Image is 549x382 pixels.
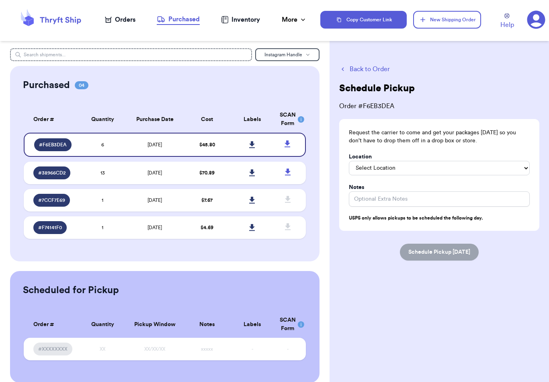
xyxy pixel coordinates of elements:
[38,197,65,203] span: # 7CCF7E69
[201,198,213,203] span: $ 7.67
[100,170,105,175] span: 13
[102,198,103,203] span: 1
[280,111,296,128] div: SCAN Form
[229,106,274,133] th: Labels
[144,347,165,351] span: XX/XX/XX
[80,106,125,133] th: Quantity
[38,346,68,352] span: #XXXXXXXX
[24,106,80,133] th: Order #
[147,142,162,147] span: [DATE]
[400,244,479,261] button: Schedule Pickup [DATE]
[39,142,67,148] span: # F6EB3DEA
[100,347,105,351] span: XX
[349,153,372,161] label: Location
[199,142,215,147] span: $ 45.80
[125,106,184,133] th: Purchase Date
[38,224,62,231] span: # F74141F0
[349,191,530,207] input: Optional Extra Notes
[24,311,80,338] th: Order #
[282,15,307,25] div: More
[157,14,200,25] a: Purchased
[125,311,184,338] th: Pickup Window
[184,311,229,338] th: Notes
[349,183,364,191] label: Notes
[184,106,229,133] th: Cost
[280,316,296,333] div: SCAN Form
[102,225,103,230] span: 1
[252,347,253,351] span: -
[38,170,66,176] span: # 38966CD2
[500,13,514,30] a: Help
[221,15,260,25] a: Inventory
[147,170,162,175] span: [DATE]
[157,14,200,24] div: Purchased
[287,347,289,351] span: -
[23,79,70,92] h2: Purchased
[349,215,530,221] p: USPS only allows pickups to be scheduled the following day.
[80,311,125,338] th: Quantity
[339,82,415,95] h2: Schedule Pickup
[101,142,104,147] span: 6
[264,52,302,57] span: Instagram Handle
[199,170,215,175] span: $ 70.89
[229,311,274,338] th: Labels
[349,129,530,145] p: Request the carrier to come and get your packages [DATE] so you don't have to drop them off in a ...
[147,198,162,203] span: [DATE]
[201,347,213,351] span: xxxxx
[500,20,514,30] span: Help
[255,48,320,61] button: Instagram Handle
[23,284,119,297] h2: Scheduled for Pickup
[413,11,481,29] button: New Shipping Order
[339,101,539,111] span: Order # F6EB3DEA
[105,15,135,25] a: Orders
[147,225,162,230] span: [DATE]
[339,64,539,74] button: Back to Order
[75,81,88,89] span: 04
[201,225,213,230] span: $ 4.69
[320,11,407,29] button: Copy Customer Link
[10,48,252,61] input: Search shipments...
